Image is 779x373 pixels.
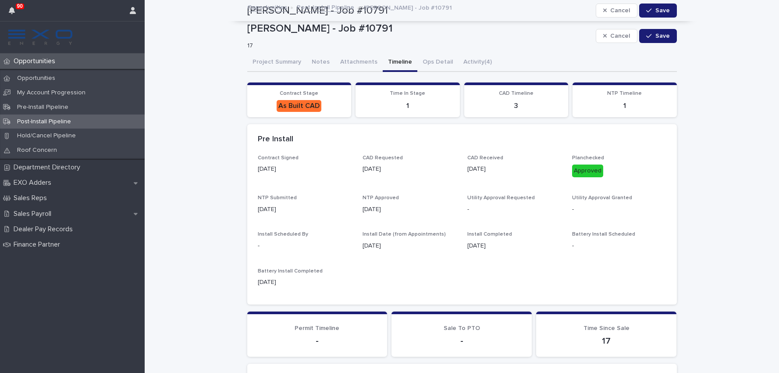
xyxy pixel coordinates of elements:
p: Post-Install Pipeline [10,118,78,126]
p: [DATE] [258,278,352,287]
button: Cancel [596,29,638,43]
p: 17 [247,42,589,50]
div: 90 [9,5,20,21]
p: Sales Payroll [10,210,58,218]
span: Contract Stage [280,91,318,96]
button: Ops Detail [417,54,458,72]
p: [DATE] [363,241,457,251]
span: NTP Approved [363,195,399,201]
p: - [572,205,666,214]
p: Dealer Pay Records [10,225,80,233]
button: Project Summary [247,54,306,72]
a: Opportunities [247,2,287,12]
span: Sale To PTO [444,325,480,331]
button: Save [639,29,676,43]
p: Sales Reps [10,194,54,202]
button: Timeline [383,54,417,72]
p: EXO Adders [10,179,58,187]
div: Approved [572,165,603,177]
p: My Account Progression [10,89,92,97]
p: [DATE] [363,205,457,214]
a: Post-Install Pipeline [297,2,354,12]
img: FKS5r6ZBThi8E5hshIGi [7,29,74,46]
h2: Pre Install [258,135,293,144]
p: - [467,205,562,214]
p: - [402,336,521,346]
span: Battery Install Scheduled [572,232,635,237]
span: Save [655,33,670,39]
span: Planchecked [572,155,604,161]
p: [PERSON_NAME] - Job #10791 [247,22,592,35]
p: [DATE] [363,165,457,174]
p: Opportunities [10,75,62,82]
p: Department Directory [10,163,87,172]
p: Roof Concern [10,147,64,154]
p: Hold/Cancel Pipeline [10,132,83,140]
p: Opportunities [10,57,62,65]
span: CAD Timeline [499,91,534,96]
button: Attachments [335,54,383,72]
p: [DATE] [467,165,562,174]
span: NTP Submitted [258,195,297,201]
div: As Built CAD [277,100,321,112]
button: Notes [306,54,335,72]
span: CAD Requested [363,155,403,161]
p: 1 [361,102,455,110]
p: [DATE] [258,205,352,214]
span: Battery Install Completed [258,269,323,274]
p: 3 [470,102,563,110]
p: [PERSON_NAME] - Job #10791 [364,2,452,12]
span: Contract Signed [258,155,299,161]
span: Time Since Sale [583,325,630,331]
p: Pre-Install Pipeline [10,104,75,111]
p: Finance Partner [10,240,67,249]
span: Permit Timeline [295,325,339,331]
span: Time In Stage [390,91,425,96]
p: 17 [547,336,666,346]
p: - [258,241,352,251]
span: NTP Timeline [607,91,642,96]
span: Install Scheduled By [258,232,308,237]
span: Cancel [610,33,630,39]
span: Utility Approval Granted [572,195,632,201]
p: 90 [17,3,23,9]
p: [DATE] [258,165,352,174]
span: Install Completed [467,232,512,237]
button: Activity (4) [458,54,497,72]
span: CAD Received [467,155,503,161]
span: Install Date (from Appointments) [363,232,446,237]
p: - [572,241,666,251]
p: - [258,336,377,346]
span: Utility Approval Requested [467,195,535,201]
p: 1 [578,102,672,110]
p: [DATE] [467,241,562,251]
